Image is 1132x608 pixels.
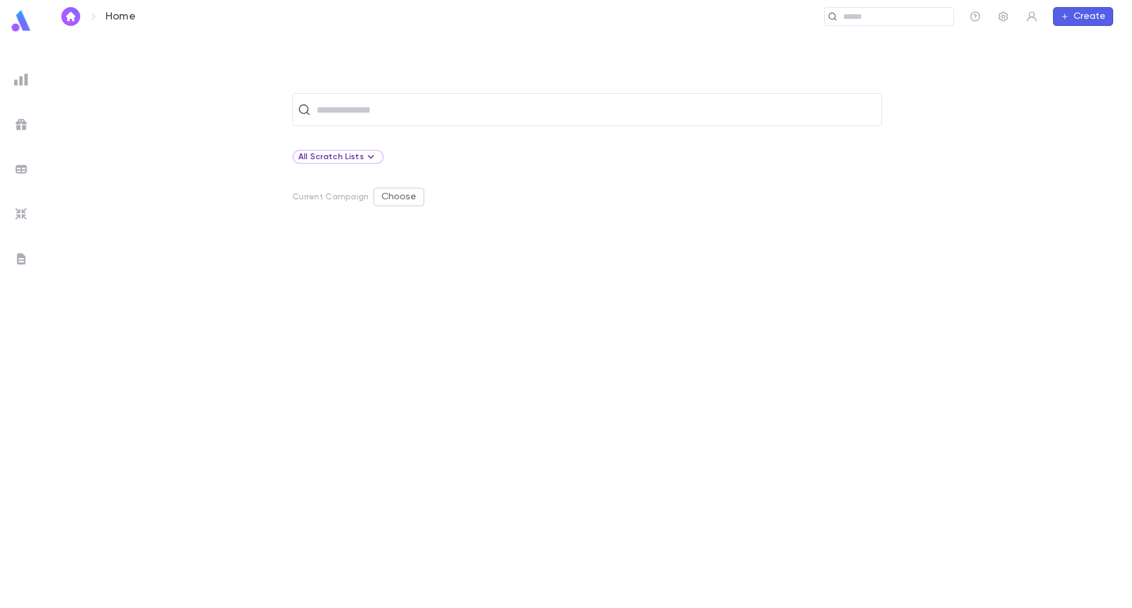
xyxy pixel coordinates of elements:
button: Create [1053,7,1113,26]
img: campaigns_grey.99e729a5f7ee94e3726e6486bddda8f1.svg [14,117,28,132]
div: All Scratch Lists [292,150,384,164]
div: All Scratch Lists [298,150,378,164]
img: logo [9,9,33,32]
img: reports_grey.c525e4749d1bce6a11f5fe2a8de1b229.svg [14,73,28,87]
img: letters_grey.7941b92b52307dd3b8a917253454ce1c.svg [14,252,28,266]
p: Current Campaign [292,192,368,202]
p: Home [106,10,136,23]
img: home_white.a664292cf8c1dea59945f0da9f25487c.svg [64,12,78,21]
button: Choose [373,188,424,206]
img: imports_grey.530a8a0e642e233f2baf0ef88e8c9fcb.svg [14,207,28,221]
img: batches_grey.339ca447c9d9533ef1741baa751efc33.svg [14,162,28,176]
